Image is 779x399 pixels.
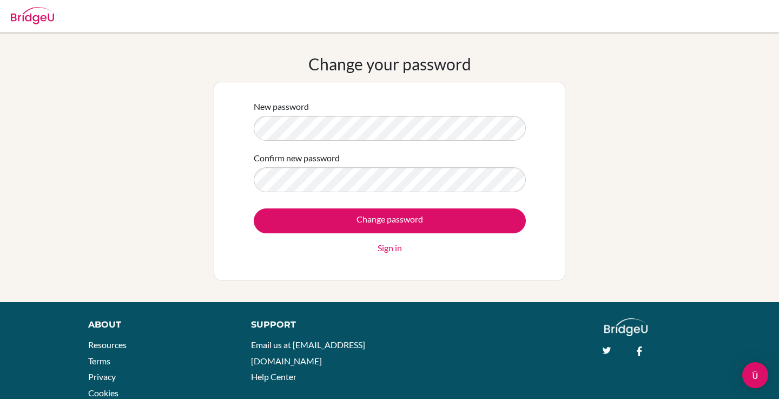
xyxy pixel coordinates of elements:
[88,318,227,331] div: About
[254,208,526,233] input: Change password
[88,356,110,366] a: Terms
[378,241,402,254] a: Sign in
[604,318,648,336] img: logo_white@2x-f4f0deed5e89b7ecb1c2cc34c3e3d731f90f0f143d5ea2071677605dd97b5244.png
[11,7,54,24] img: Bridge-U
[251,371,296,382] a: Help Center
[254,100,309,113] label: New password
[251,318,379,331] div: Support
[254,152,340,165] label: Confirm new password
[742,362,768,388] div: Open Intercom Messenger
[308,54,471,74] h1: Change your password
[88,388,118,398] a: Cookies
[88,371,116,382] a: Privacy
[251,339,365,366] a: Email us at [EMAIL_ADDRESS][DOMAIN_NAME]
[88,339,127,350] a: Resources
